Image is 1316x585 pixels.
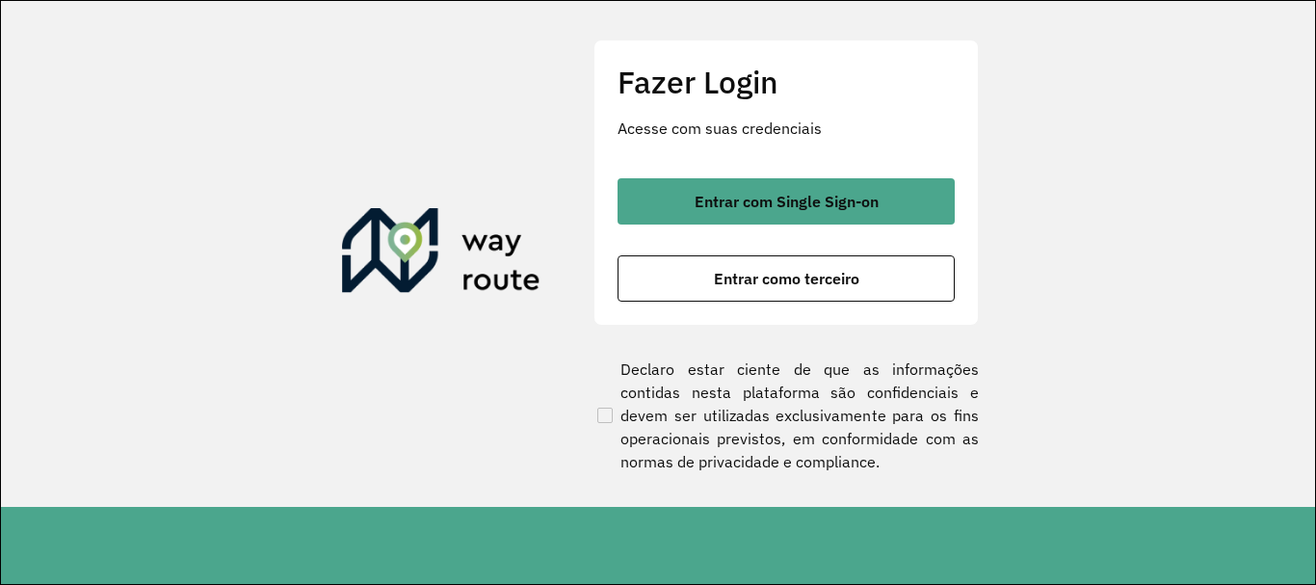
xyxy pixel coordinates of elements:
h2: Fazer Login [618,64,955,100]
img: Roteirizador AmbevTech [342,208,540,301]
button: button [618,255,955,302]
label: Declaro estar ciente de que as informações contidas nesta plataforma são confidenciais e devem se... [593,358,979,473]
button: button [618,178,955,225]
span: Entrar como terceiro [714,271,859,286]
p: Acesse com suas credenciais [618,117,955,140]
span: Entrar com Single Sign-on [695,194,879,209]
